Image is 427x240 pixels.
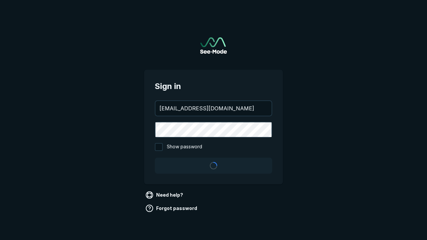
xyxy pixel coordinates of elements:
span: Sign in [155,80,272,92]
input: your@email.com [155,101,272,116]
span: Show password [167,143,202,151]
a: Go to sign in [200,37,227,54]
img: See-Mode Logo [200,37,227,54]
a: Forgot password [144,203,200,214]
a: Need help? [144,190,186,200]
